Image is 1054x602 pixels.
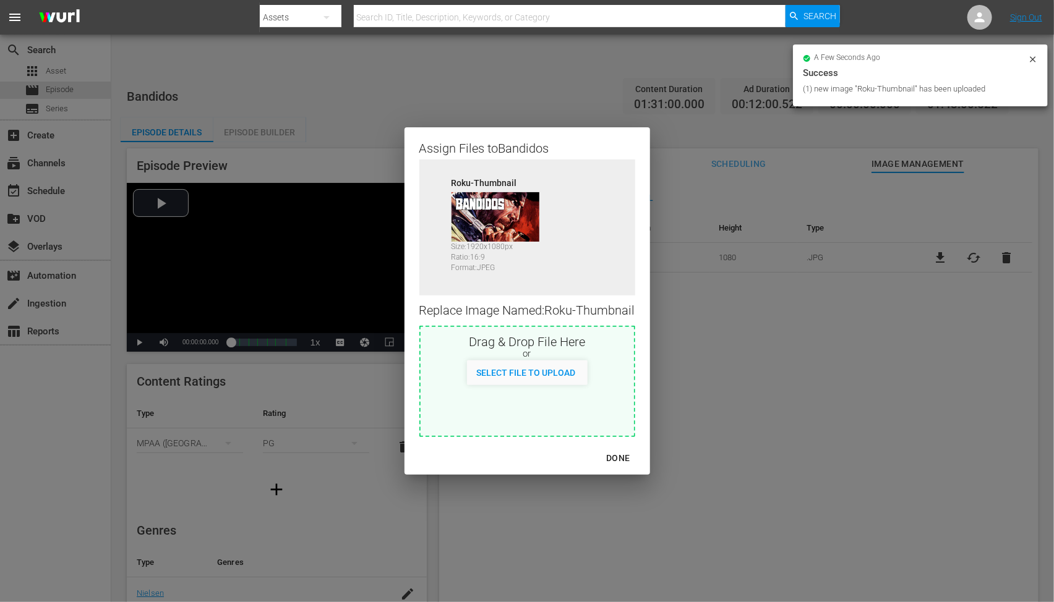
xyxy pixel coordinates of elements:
img: ans4CAIJ8jUAAAAAAAAAAAAAAAAAAAAAAAAgQb4GAAAAAAAAAAAAAAAAAAAAAAAAJMjXAAAAAAAAAAAAAAAAAAAAAAAAgAT5G... [30,3,89,32]
div: Size: 1920 x 1080 px Ratio: 16:9 Format: JPEG [452,242,551,268]
button: DONE [591,447,645,470]
span: menu [7,10,22,25]
div: DONE [596,451,640,466]
img: 64199743-Roku-Thumbnail_v2.jpg [452,192,539,242]
div: Replace Image Named: Roku-Thumbnail [419,295,635,326]
div: Drag & Drop File Here [421,333,634,348]
span: Search [803,5,836,27]
div: Success [803,66,1038,80]
span: Select File to Upload [467,368,586,378]
div: Roku-Thumbnail [452,177,551,185]
button: Select File to Upload [467,360,586,383]
div: (1) new image "Roku-Thumbnail" has been uploaded [803,83,1025,95]
span: a few seconds ago [815,53,881,63]
div: or [421,348,634,360]
a: Sign Out [1010,12,1042,22]
div: Assign Files to Bandidos [419,140,635,155]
